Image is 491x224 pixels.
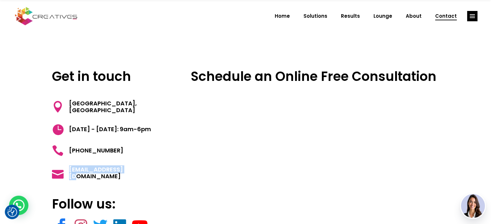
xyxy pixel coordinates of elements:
a: Home [268,8,297,24]
a: Results [334,8,367,24]
button: Consent Preferences [7,207,17,217]
span: Lounge [373,8,392,24]
h3: Get in touch [52,69,167,84]
a: Contact [428,8,464,24]
span: [DATE] - [DATE]: 9am-6pm [64,123,151,135]
span: Home [275,8,290,24]
img: Revisit consent button [7,207,17,217]
a: [EMAIL_ADDRESS][DOMAIN_NAME] [52,166,167,180]
span: Solutions [303,8,327,24]
div: WhatsApp contact [9,196,28,215]
a: Lounge [367,8,399,24]
a: link [467,11,477,21]
img: agent [461,194,485,218]
a: [PHONE_NUMBER] [52,145,123,156]
span: Contact [435,8,457,24]
a: About [399,8,428,24]
span: [EMAIL_ADDRESS][DOMAIN_NAME] [64,166,167,180]
span: Results [341,8,360,24]
a: Solutions [297,8,334,24]
span: [PHONE_NUMBER] [64,145,123,156]
h3: Schedule an Online Free Consultation [188,69,439,84]
span: [GEOGRAPHIC_DATA], [GEOGRAPHIC_DATA] [64,100,167,114]
img: Creatives [14,6,79,26]
span: About [406,8,422,24]
h3: Follow us: [52,196,167,212]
